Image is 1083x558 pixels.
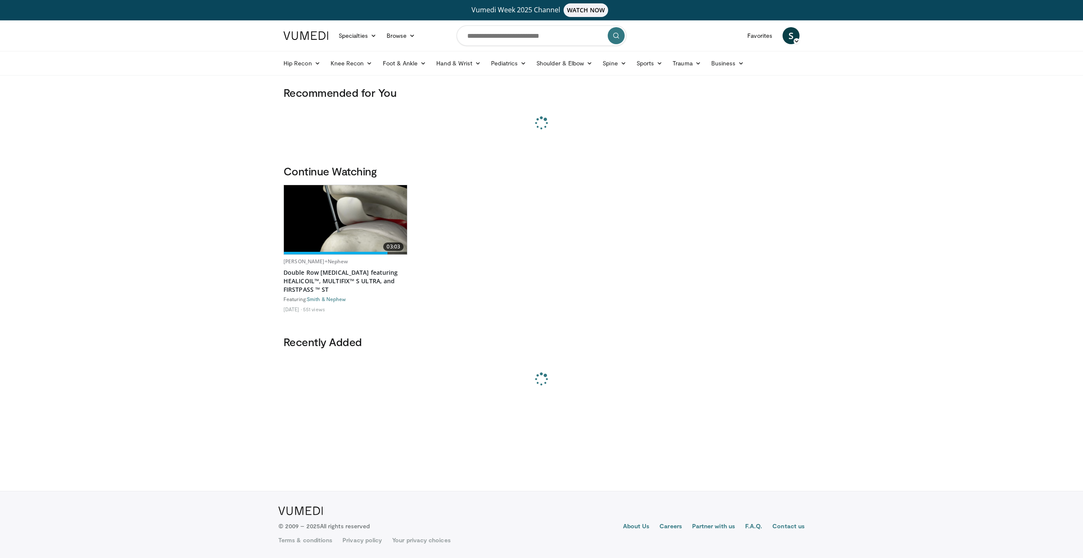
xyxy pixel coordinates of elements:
[772,522,805,532] a: Contact us
[284,185,407,254] img: f62ea1fa-ff99-49f8-8d0d-cbf1fc94747b.620x360_q85_upscale.jpg
[598,55,631,72] a: Spine
[283,268,407,294] a: Double Row [MEDICAL_DATA] featuring HEALICOIL™, MULTIFIX™ S ULTRA, and FIRSTPASS ™ ST
[382,27,421,44] a: Browse
[378,55,432,72] a: Foot & Ankle
[303,306,325,313] li: 551 views
[278,536,332,544] a: Terms & conditions
[623,522,650,532] a: About Us
[342,536,382,544] a: Privacy policy
[283,335,800,349] h3: Recently Added
[668,55,706,72] a: Trauma
[742,27,777,44] a: Favorites
[278,55,325,72] a: Hip Recon
[307,296,346,302] a: Smith & Nephew
[783,27,800,44] a: S
[706,55,749,72] a: Business
[745,522,762,532] a: F.A.Q.
[325,55,378,72] a: Knee Recon
[486,55,531,72] a: Pediatrics
[392,536,450,544] a: Your privacy choices
[284,185,407,254] a: 03:03
[285,3,798,17] a: Vumedi Week 2025 ChannelWATCH NOW
[278,507,323,515] img: VuMedi Logo
[320,522,370,530] span: All rights reserved
[383,242,404,251] span: 03:03
[334,27,382,44] a: Specialties
[283,296,407,302] div: Featuring:
[283,258,348,265] a: [PERSON_NAME]+Nephew
[283,306,302,313] li: [DATE]
[564,3,609,17] span: WATCH NOW
[283,86,800,99] h3: Recommended for You
[659,522,682,532] a: Careers
[692,522,735,532] a: Partner with us
[457,25,626,46] input: Search topics, interventions
[631,55,668,72] a: Sports
[431,55,486,72] a: Hand & Wrist
[278,522,370,530] p: © 2009 – 2025
[531,55,598,72] a: Shoulder & Elbow
[283,31,328,40] img: VuMedi Logo
[283,164,800,178] h3: Continue Watching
